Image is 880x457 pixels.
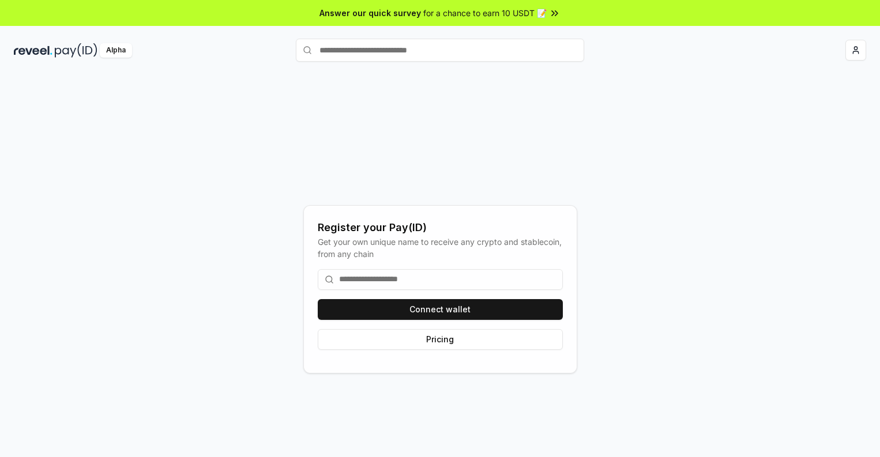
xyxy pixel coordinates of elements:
div: Alpha [100,43,132,58]
span: for a chance to earn 10 USDT 📝 [423,7,547,19]
button: Connect wallet [318,299,563,320]
button: Pricing [318,329,563,350]
div: Register your Pay(ID) [318,220,563,236]
img: reveel_dark [14,43,52,58]
div: Get your own unique name to receive any crypto and stablecoin, from any chain [318,236,563,260]
img: pay_id [55,43,97,58]
span: Answer our quick survey [319,7,421,19]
